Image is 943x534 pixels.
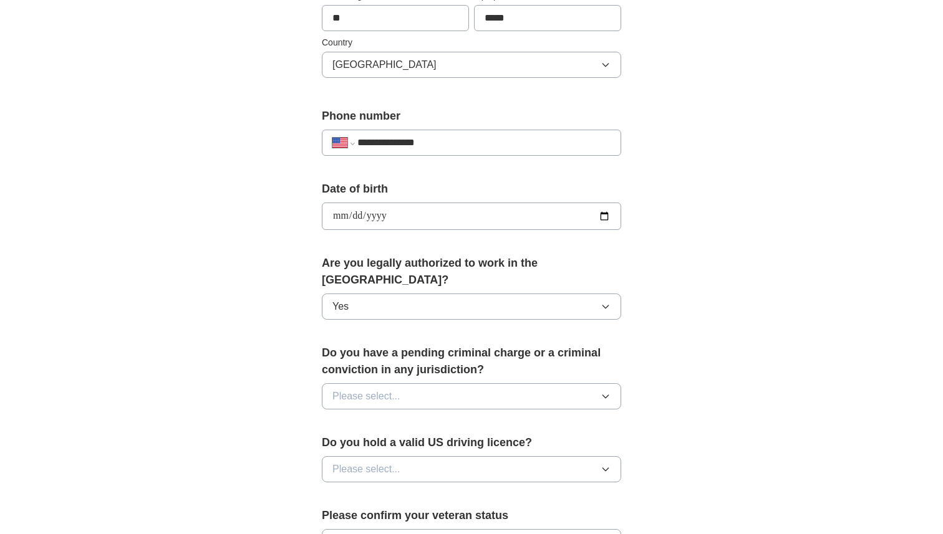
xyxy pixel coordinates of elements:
[332,462,400,477] span: Please select...
[322,293,621,320] button: Yes
[322,36,621,49] label: Country
[332,299,349,314] span: Yes
[322,383,621,409] button: Please select...
[322,52,621,78] button: [GEOGRAPHIC_DATA]
[322,456,621,482] button: Please select...
[322,434,621,451] label: Do you hold a valid US driving licence?
[322,507,621,524] label: Please confirm your veteran status
[322,108,621,125] label: Phone number
[322,255,621,288] label: Are you legally authorized to work in the [GEOGRAPHIC_DATA]?
[332,389,400,404] span: Please select...
[322,181,621,198] label: Date of birth
[322,345,621,378] label: Do you have a pending criminal charge or a criminal conviction in any jurisdiction?
[332,57,437,72] span: [GEOGRAPHIC_DATA]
